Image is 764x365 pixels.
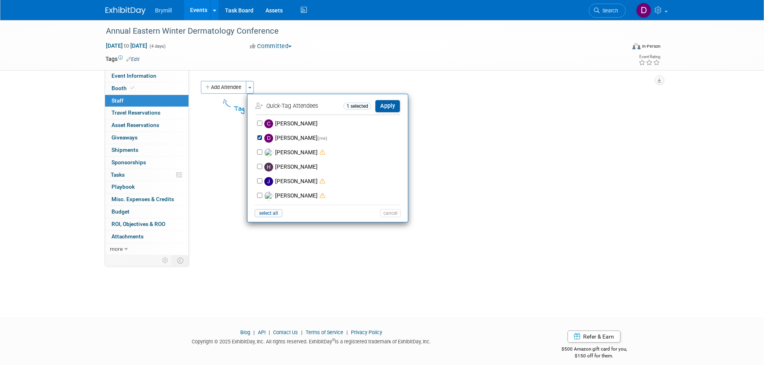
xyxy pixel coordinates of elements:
span: ROI, Objectives & ROO [111,221,165,227]
div: Copyright © 2025 ExhibitDay, Inc. All rights reserved. ExhibitDay is a registered trademark of Ex... [105,336,518,345]
label: [PERSON_NAME] [262,131,403,145]
span: Tasks [111,171,125,178]
a: Event Information [105,70,188,82]
span: Travel Reservations [111,109,160,116]
button: Apply [375,100,400,112]
a: Sponsorships [105,157,188,169]
img: H.jpg [264,163,273,171]
td: Tags [105,55,140,63]
span: Staff [111,97,124,104]
a: more [105,243,188,255]
span: Budget [111,208,130,215]
i: Double-book Warning: Potential Scheduling Conflict! [320,179,325,184]
button: cancel [380,209,401,217]
sup: ® [332,338,335,342]
span: Search [600,8,618,14]
label: [PERSON_NAME] [262,189,403,203]
i: Double-book Warning: Potential Scheduling Conflict! [320,193,325,199]
a: ROI, Objectives & ROO [105,218,188,230]
div: Tag People [234,103,378,114]
a: Budget [105,206,188,218]
img: C.jpg [264,119,273,128]
span: 1 selected [343,103,371,110]
a: Blog [240,329,250,335]
span: Shipments [111,147,138,153]
a: Booth [105,83,188,95]
button: Add Attendee [201,81,246,94]
td: Personalize Event Tab Strip [158,255,172,266]
a: Attachments [105,231,188,243]
a: Playbook [105,181,188,193]
span: Double-book Warning! (potential scheduling conflict) [318,149,325,155]
span: Booth [111,85,136,91]
a: Edit [126,56,140,62]
div: Event Format [578,42,661,54]
a: Privacy Policy [351,329,382,335]
img: Delaney Bryne [636,3,651,18]
button: select all [255,209,282,217]
i: Booth reservation complete [130,86,134,90]
span: (4 days) [149,44,166,49]
a: Staff [105,95,188,107]
td: Toggle Event Tabs [172,255,188,266]
img: ExhibitDay [105,7,146,15]
span: Giveaways [111,134,138,141]
label: [PERSON_NAME] [262,117,403,131]
span: to [123,42,130,49]
span: Misc. Expenses & Credits [111,196,174,202]
span: Sponsorships [111,159,146,165]
div: $500 Amazon gift card for you, [529,341,659,359]
span: Asset Reservations [111,122,159,128]
a: Misc. Expenses & Credits [105,194,188,206]
a: Terms of Service [306,329,343,335]
i: Quick [266,103,280,109]
img: Format-Inperson.png [632,43,640,49]
img: J.jpg [264,177,273,186]
span: | [267,329,272,335]
label: [PERSON_NAME] [262,160,403,174]
a: Refer & Earn [567,331,620,343]
span: [DATE] [DATE] [105,42,148,49]
label: [PERSON_NAME] [262,145,403,160]
div: In-Person [642,43,661,49]
a: Search [589,4,626,18]
a: Tasks [105,169,188,181]
span: | [251,329,257,335]
span: Double-book Warning! (potential scheduling conflict) [318,178,325,184]
label: [PERSON_NAME] [262,174,403,189]
div: Annual Eastern Winter Dermatology Conference [103,24,614,38]
a: Giveaways [105,132,188,144]
span: Brymill [155,7,172,14]
span: Attachments [111,233,144,240]
div: $150 off for them. [529,353,659,359]
span: Event Information [111,73,156,79]
div: Event Rating [638,55,660,59]
a: Contact Us [273,329,298,335]
td: -Tag Attendees [255,100,341,113]
span: | [299,329,304,335]
a: Travel Reservations [105,107,188,119]
span: | [345,329,350,335]
span: (me) [318,135,327,141]
img: D.jpg [264,134,273,143]
a: API [258,329,265,335]
a: Shipments [105,144,188,156]
button: Committed [247,42,295,50]
span: more [110,246,123,252]
a: Asset Reservations [105,119,188,131]
span: Double-book Warning! (potential scheduling conflict) [318,192,325,199]
i: Double-book Warning: Potential Scheduling Conflict! [320,150,325,155]
span: Playbook [111,184,135,190]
